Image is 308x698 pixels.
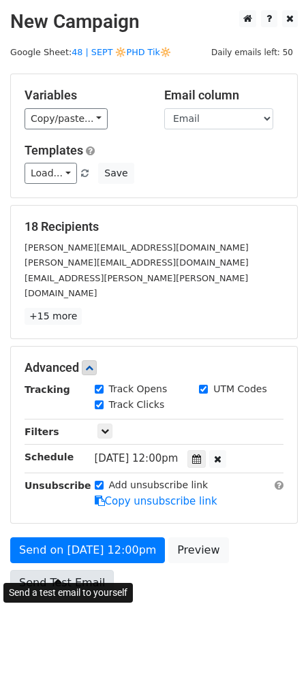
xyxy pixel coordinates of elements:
a: Copy/paste... [25,108,108,129]
a: Templates [25,143,83,157]
a: Load... [25,163,77,184]
label: Track Clicks [109,398,165,412]
label: Add unsubscribe link [109,478,209,492]
label: Track Opens [109,382,168,396]
a: +15 more [25,308,82,325]
strong: Unsubscribe [25,480,91,491]
a: 48 | SEPT 🔆PHD Tik🔆 [72,47,171,57]
a: Send on [DATE] 12:00pm [10,537,165,563]
span: Daily emails left: 50 [206,45,298,60]
small: [PERSON_NAME][EMAIL_ADDRESS][DOMAIN_NAME] [25,257,249,268]
button: Save [98,163,134,184]
label: UTM Codes [213,382,266,396]
a: Send Test Email [10,570,114,596]
small: [PERSON_NAME][EMAIL_ADDRESS][DOMAIN_NAME] [25,242,249,253]
h5: 18 Recipients [25,219,283,234]
h5: Advanced [25,360,283,375]
iframe: Chat Widget [240,633,308,698]
a: Preview [168,537,228,563]
strong: Filters [25,426,59,437]
small: [EMAIL_ADDRESS][PERSON_NAME][PERSON_NAME][DOMAIN_NAME] [25,273,248,299]
strong: Tracking [25,384,70,395]
h5: Email column [164,88,283,103]
span: [DATE] 12:00pm [95,452,179,464]
small: Google Sheet: [10,47,171,57]
h5: Variables [25,88,144,103]
strong: Schedule [25,451,74,462]
a: Copy unsubscribe link [95,495,217,507]
a: Daily emails left: 50 [206,47,298,57]
h2: New Campaign [10,10,298,33]
div: Send a test email to yourself [3,583,133,603]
